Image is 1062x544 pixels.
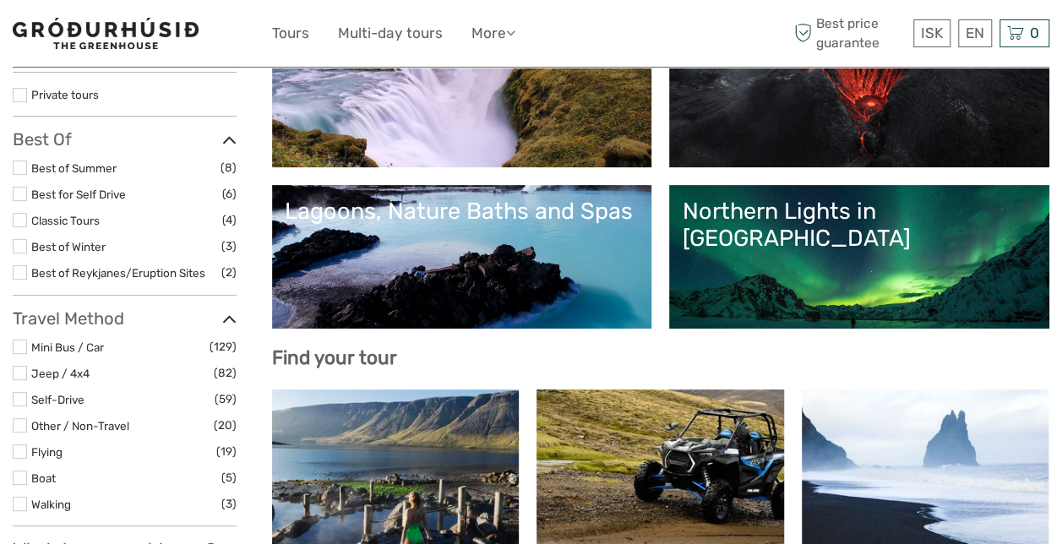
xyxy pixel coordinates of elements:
b: Find your tour [272,346,397,369]
a: Classic Tours [31,214,100,227]
span: (59) [215,389,237,409]
a: Best for Self Drive [31,188,126,201]
div: Northern Lights in [GEOGRAPHIC_DATA] [682,198,1037,253]
a: More [471,21,515,46]
a: Other / Non-Travel [31,419,129,432]
a: Self-Drive [31,393,84,406]
a: Boat [31,471,56,485]
a: Best of Summer [31,161,117,175]
span: (5) [221,468,237,487]
a: Walking [31,498,71,511]
div: EN [958,19,992,47]
a: Lagoons, Nature Baths and Spas [285,198,640,316]
a: Northern Lights in [GEOGRAPHIC_DATA] [682,198,1037,316]
a: Mini Bus / Car [31,340,104,354]
span: 0 [1027,24,1042,41]
h3: Best Of [13,129,237,150]
a: Golden Circle [285,36,640,155]
img: 1578-341a38b5-ce05-4595-9f3d-b8aa3718a0b3_logo_small.jpg [13,18,199,49]
a: Flying [31,445,63,459]
span: (82) [214,363,237,383]
span: (19) [216,442,237,461]
a: Best of Reykjanes/Eruption Sites [31,266,205,280]
span: (129) [210,337,237,356]
a: Private tours [31,88,99,101]
h3: Travel Method [13,308,237,329]
a: Multi-day tours [338,21,443,46]
span: (6) [222,184,237,204]
span: (4) [222,210,237,230]
span: (2) [221,263,237,282]
a: Tours [272,21,309,46]
a: Jeep / 4x4 [31,367,90,380]
span: Best price guarantee [790,14,909,52]
a: Lava and Volcanoes [682,36,1037,155]
span: ISK [921,24,943,41]
span: (8) [221,158,237,177]
span: (3) [221,494,237,514]
span: (3) [221,237,237,256]
a: Best of Winter [31,240,106,253]
div: Lagoons, Nature Baths and Spas [285,198,640,225]
span: (20) [214,416,237,435]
